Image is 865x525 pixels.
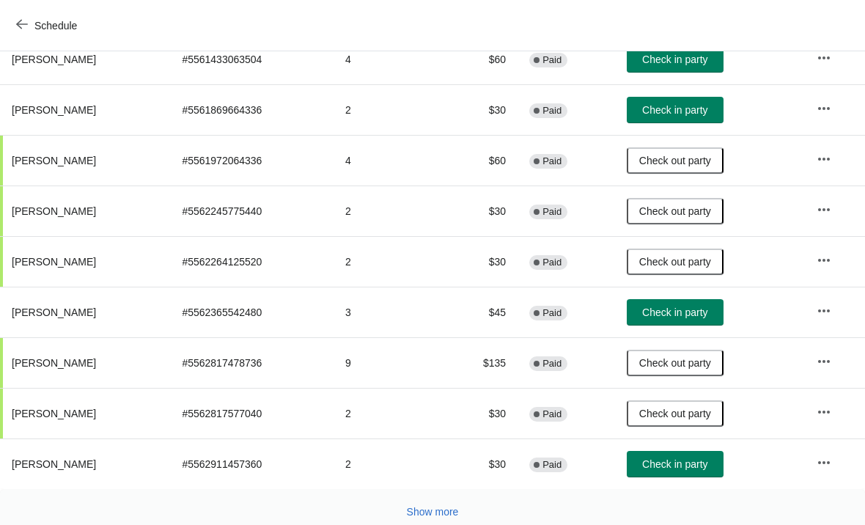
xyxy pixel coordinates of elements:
td: 2 [334,388,444,438]
td: 2 [334,84,444,135]
td: # 5562911457360 [170,438,334,489]
td: # 5561869664336 [170,84,334,135]
td: # 5561972064336 [170,135,334,186]
span: Check out party [639,357,711,369]
span: Check out party [639,408,711,419]
button: Check in party [627,97,724,123]
span: Show more [407,506,459,518]
td: # 5562817577040 [170,388,334,438]
span: Paid [542,54,562,66]
td: $30 [444,84,518,135]
td: $30 [444,186,518,236]
td: $60 [444,34,518,84]
span: Check in party [642,104,707,116]
td: # 5562264125520 [170,236,334,287]
span: [PERSON_NAME] [12,104,96,116]
td: $45 [444,287,518,337]
button: Check in party [627,451,724,477]
td: $30 [444,236,518,287]
span: [PERSON_NAME] [12,357,96,369]
button: Check out party [627,147,724,174]
span: Check in party [642,458,707,470]
td: # 5562817478736 [170,337,334,388]
span: [PERSON_NAME] [12,54,96,65]
span: [PERSON_NAME] [12,205,96,217]
span: Schedule [34,20,77,32]
td: 9 [334,337,444,388]
td: $60 [444,135,518,186]
td: 2 [334,236,444,287]
td: 2 [334,186,444,236]
span: Paid [542,206,562,218]
button: Show more [401,499,465,525]
span: [PERSON_NAME] [12,155,96,166]
span: [PERSON_NAME] [12,408,96,419]
td: 4 [334,135,444,186]
button: Check in party [627,299,724,326]
td: $135 [444,337,518,388]
span: Check out party [639,256,711,268]
button: Check out party [627,198,724,224]
button: Check out party [627,249,724,275]
span: Paid [542,155,562,167]
td: # 5562245775440 [170,186,334,236]
button: Check in party [627,46,724,73]
span: Paid [542,459,562,471]
span: Paid [542,105,562,117]
span: Check out party [639,205,711,217]
span: Paid [542,408,562,420]
td: # 5561433063504 [170,34,334,84]
span: Paid [542,358,562,370]
span: [PERSON_NAME] [12,256,96,268]
td: 3 [334,287,444,337]
span: Paid [542,307,562,319]
td: $30 [444,438,518,489]
td: $30 [444,388,518,438]
span: [PERSON_NAME] [12,306,96,318]
td: # 5562365542480 [170,287,334,337]
span: [PERSON_NAME] [12,458,96,470]
span: Check in party [642,306,707,318]
span: Paid [542,257,562,268]
td: 2 [334,438,444,489]
span: Check in party [642,54,707,65]
span: Check out party [639,155,711,166]
td: 4 [334,34,444,84]
button: Check out party [627,350,724,376]
button: Check out party [627,400,724,427]
button: Schedule [7,12,89,39]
